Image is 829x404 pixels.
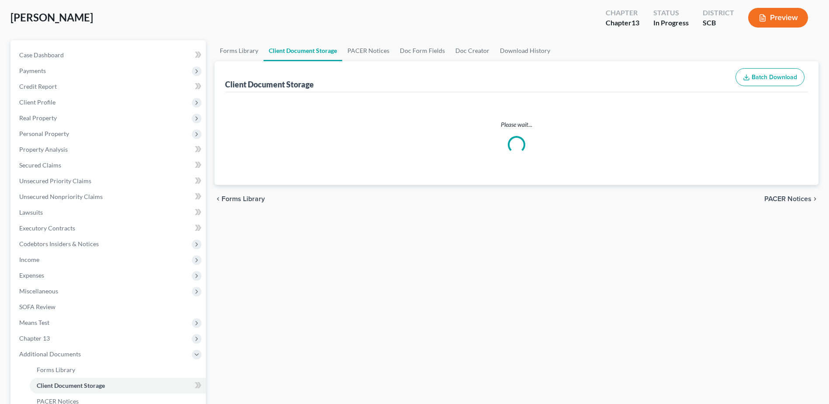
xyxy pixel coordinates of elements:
[19,98,55,106] span: Client Profile
[19,319,49,326] span: Means Test
[735,68,805,87] button: Batch Download
[19,256,39,263] span: Income
[19,287,58,295] span: Miscellaneous
[12,205,206,220] a: Lawsuits
[19,177,91,185] span: Unsecured Priority Claims
[19,67,46,74] span: Payments
[19,240,99,247] span: Codebtors Insiders & Notices
[19,209,43,216] span: Lawsuits
[12,157,206,173] a: Secured Claims
[703,8,734,18] div: District
[19,193,103,200] span: Unsecured Nonpriority Claims
[37,382,105,389] span: Client Document Storage
[19,161,61,169] span: Secured Claims
[215,195,265,202] button: chevron_left Forms Library
[227,120,806,129] p: Please wait...
[222,195,265,202] span: Forms Library
[225,79,314,90] div: Client Document Storage
[19,83,57,90] span: Credit Report
[19,350,81,358] span: Additional Documents
[12,79,206,94] a: Credit Report
[703,18,734,28] div: SCB
[12,299,206,315] a: SOFA Review
[19,51,64,59] span: Case Dashboard
[12,47,206,63] a: Case Dashboard
[12,142,206,157] a: Property Analysis
[264,40,342,61] a: Client Document Storage
[19,114,57,122] span: Real Property
[12,220,206,236] a: Executory Contracts
[752,73,797,81] span: Batch Download
[764,195,812,202] span: PACER Notices
[37,366,75,373] span: Forms Library
[30,378,206,394] a: Client Document Storage
[19,224,75,232] span: Executory Contracts
[10,11,93,24] span: [PERSON_NAME]
[812,195,819,202] i: chevron_right
[19,272,44,279] span: Expenses
[495,40,555,61] a: Download History
[19,303,55,310] span: SOFA Review
[12,173,206,189] a: Unsecured Priority Claims
[653,18,689,28] div: In Progress
[12,189,206,205] a: Unsecured Nonpriority Claims
[215,195,222,202] i: chevron_left
[19,146,68,153] span: Property Analysis
[748,8,808,28] button: Preview
[764,195,819,202] button: PACER Notices chevron_right
[606,18,639,28] div: Chapter
[342,40,395,61] a: PACER Notices
[653,8,689,18] div: Status
[19,130,69,137] span: Personal Property
[395,40,450,61] a: Doc Form Fields
[30,362,206,378] a: Forms Library
[215,40,264,61] a: Forms Library
[606,8,639,18] div: Chapter
[19,334,50,342] span: Chapter 13
[631,18,639,27] span: 13
[450,40,495,61] a: Doc Creator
